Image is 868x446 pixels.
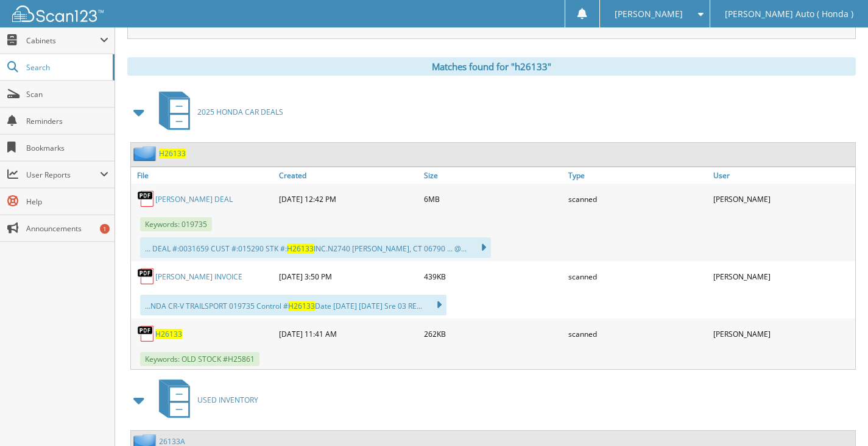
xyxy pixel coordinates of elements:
[287,243,314,254] span: H26133
[565,322,710,346] div: scanned
[26,35,100,46] span: Cabinets
[710,187,855,211] div: [PERSON_NAME]
[100,224,110,234] div: 1
[565,187,710,211] div: scanned
[710,167,855,184] a: User
[155,329,182,339] a: H26133
[12,5,104,22] img: scan123-logo-white.svg
[710,322,855,346] div: [PERSON_NAME]
[131,167,276,184] a: File
[276,167,421,184] a: Created
[565,264,710,289] div: scanned
[26,62,107,73] span: Search
[26,116,108,126] span: Reminders
[26,89,108,99] span: Scan
[615,10,683,18] span: [PERSON_NAME]
[155,272,242,282] a: [PERSON_NAME] INVOICE
[197,107,283,117] span: 2025 HONDA CAR DEALS
[159,148,186,159] a: H26133
[807,387,868,446] iframe: Chat Widget
[26,223,108,234] span: Announcements
[137,325,155,343] img: PDF.png
[421,167,566,184] a: Size
[26,143,108,153] span: Bookmarks
[421,187,566,211] div: 6MB
[276,264,421,289] div: [DATE] 3:50 PM
[421,264,566,289] div: 439KB
[565,167,710,184] a: Type
[152,376,258,424] a: USED INVENTORY
[140,217,212,231] span: Keywords: 019735
[152,88,283,136] a: 2025 HONDA CAR DEALS
[137,190,155,208] img: PDF.png
[140,352,259,366] span: Keywords: OLD STOCK #H25861
[140,237,491,258] div: ... DEAL #:0031659 CUST #:015290 STK #: INC.N2740 [PERSON_NAME], CT 06790 ... @...
[133,146,159,161] img: folder2.png
[725,10,853,18] span: [PERSON_NAME] Auto ( Honda )
[140,295,446,315] div: ...NDA CR-V TRAILSPORT 019735 Control # Date [DATE] [DATE] Sre 03 RE...
[26,196,108,207] span: Help
[421,322,566,346] div: 262KB
[155,194,233,204] a: [PERSON_NAME] DEAL
[710,264,855,289] div: [PERSON_NAME]
[137,267,155,286] img: PDF.png
[276,187,421,211] div: [DATE] 12:42 PM
[288,301,315,311] span: H26133
[127,57,856,76] div: Matches found for "h26133"
[197,395,258,405] span: USED INVENTORY
[276,322,421,346] div: [DATE] 11:41 AM
[26,170,100,180] span: User Reports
